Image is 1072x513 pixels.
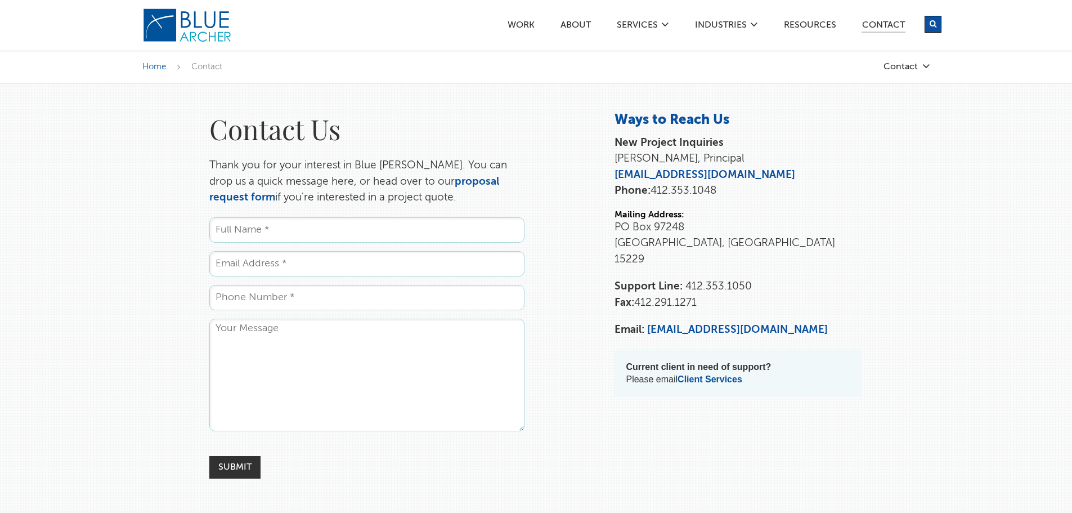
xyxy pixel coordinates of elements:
[209,111,524,146] h1: Contact Us
[615,137,724,148] strong: New Project Inquiries
[862,21,905,33] a: Contact
[615,324,644,335] strong: Email:
[783,21,837,33] a: Resources
[616,21,658,33] a: SERVICES
[615,281,683,292] strong: Support Line:
[615,169,795,180] a: [EMAIL_ADDRESS][DOMAIN_NAME]
[191,63,222,71] span: Contact
[615,211,684,220] strong: Mailing Address:
[507,21,535,33] a: Work
[615,297,634,308] strong: Fax:
[818,62,930,72] a: Contact
[142,8,232,43] img: Blue Archer Logo
[615,185,651,196] strong: Phone:
[615,111,862,130] h3: Ways to Reach Us
[209,217,524,243] input: Full Name *
[209,456,261,479] input: Submit
[560,21,591,33] a: ABOUT
[685,281,752,292] span: 412.353.1050
[615,279,862,311] p: 412.291.1271
[626,361,851,386] p: Please email
[647,324,828,335] a: [EMAIL_ADDRESS][DOMAIN_NAME]
[626,362,771,372] strong: Current client in need of support?
[142,63,166,71] a: Home
[678,374,742,384] a: Client Services
[615,220,862,268] p: PO Box 97248 [GEOGRAPHIC_DATA], [GEOGRAPHIC_DATA] 15229
[694,21,747,33] a: Industries
[209,285,524,310] input: Phone Number *
[209,251,524,276] input: Email Address *
[209,158,524,206] p: Thank you for your interest in Blue [PERSON_NAME]. You can drop us a quick message here, or head ...
[615,135,862,199] p: [PERSON_NAME], Principal 412.353.1048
